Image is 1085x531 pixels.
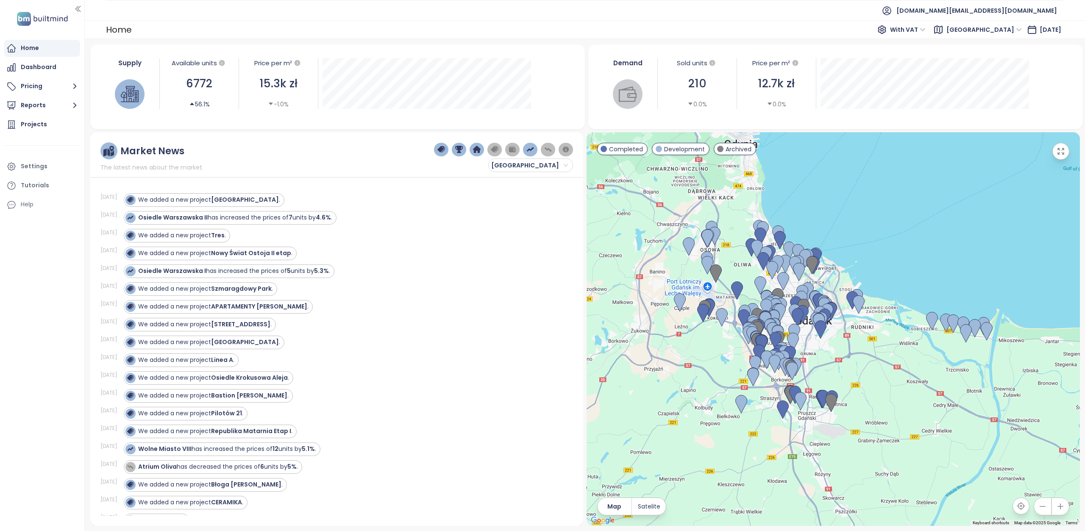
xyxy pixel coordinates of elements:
a: Tutorials [4,177,80,194]
div: 210 [662,75,732,92]
div: 15.3k zł [243,75,314,92]
strong: Szmaragdowy Park [211,284,272,293]
img: icon [127,499,133,505]
div: [DATE] [100,193,122,201]
div: [DATE] [100,211,122,219]
strong: Bastion [PERSON_NAME] [211,391,287,400]
div: Help [21,199,33,210]
div: We added a new project . [138,231,226,240]
div: [DATE] [100,496,122,503]
div: We added a new project . [138,249,292,258]
div: [DATE] [100,247,122,254]
img: icon [127,375,133,381]
button: Satelite [632,498,666,515]
strong: 6 [260,462,264,471]
div: [DATE] [100,300,122,308]
img: logo [14,10,70,28]
div: [DATE] [100,407,122,414]
div: [DATE] [100,460,122,468]
strong: [STREET_ADDRESS] [211,320,270,328]
div: We added a new project . [138,427,292,436]
strong: APARTAMENTY [PERSON_NAME] [211,302,307,311]
div: [DATE] [100,336,122,343]
div: Settings [21,161,47,172]
strong: Osiedle Warszawska II [138,213,208,222]
strong: Linea A [211,356,233,364]
div: We added a new project . [138,373,289,382]
span: Map [607,502,621,511]
span: Satelite [638,502,660,511]
div: Price per m² [254,58,292,68]
div: We added a new project . [138,391,289,400]
img: ruler [103,146,114,156]
img: price-increases.png [526,146,534,153]
div: We added a new project . [138,409,243,418]
strong: 4.6% [316,213,331,222]
div: Help [4,196,80,213]
strong: 5% [287,462,297,471]
span: [DATE] [1040,25,1061,34]
img: icon [127,286,133,292]
div: We added a new project . [138,480,283,489]
div: We added a new project . [138,498,243,507]
span: With VAT [890,23,926,36]
div: 6772 [164,75,234,92]
span: caret-down [687,101,693,107]
span: Completed [609,145,643,154]
div: We added a new project . [138,356,234,364]
div: Dashboard [21,62,56,72]
img: icon [127,392,133,398]
div: We added a new project . [138,284,273,293]
a: Projects [4,116,80,133]
a: Home [4,40,80,57]
img: home-dark-blue.png [473,146,481,153]
span: caret-down [268,101,274,107]
strong: 5.3% [314,267,329,275]
div: 0.0% [687,100,707,109]
strong: 5.1% [302,445,315,453]
strong: Osiedle Warszawska I [138,267,206,275]
strong: CERAMIKA [211,498,242,506]
img: price-tag-dark-blue.png [437,146,445,153]
div: [DATE] [100,371,122,379]
strong: Pilotów 21 [211,409,242,417]
img: icon [127,197,133,203]
div: has increased the prices of units by . [138,267,330,275]
img: price-decreases.png [544,146,552,153]
span: caret-up [189,101,195,107]
div: [DATE] [100,318,122,325]
div: 56.1% [189,100,210,109]
div: Market News [120,146,184,156]
span: Gdańsk [491,159,568,172]
div: Demand [603,58,654,68]
strong: Nowy Świat Ostoja II etap [211,249,291,257]
img: icon [127,446,133,452]
div: [DATE] [100,229,122,236]
strong: 5 [287,267,291,275]
button: Keyboard shortcuts [973,520,1009,526]
div: has increased the prices of units by . [138,213,332,222]
img: price-tag-grey.png [491,146,498,153]
div: Price per m² [741,58,812,68]
div: We added a new project . [138,302,309,311]
div: [DATE] [100,442,122,450]
button: Pricing [4,78,80,95]
a: Open this area in Google Maps (opens a new window) [589,515,617,526]
img: Google [589,515,617,526]
img: icon [127,214,133,220]
div: -1.0% [268,100,289,109]
img: icon [127,321,133,327]
button: Reports [4,97,80,114]
a: Dashboard [4,59,80,76]
strong: 7 [289,213,292,222]
span: Gdańsk [946,23,1022,36]
div: Supply [105,58,156,68]
div: Available units [164,58,234,68]
strong: Republika Matarnia Etap I [211,427,291,435]
img: icon [127,303,133,309]
div: We added a new project . [138,320,272,329]
div: [DATE] [100,264,122,272]
img: icon [127,339,133,345]
div: [DATE] [100,353,122,361]
strong: 12 [273,445,278,453]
